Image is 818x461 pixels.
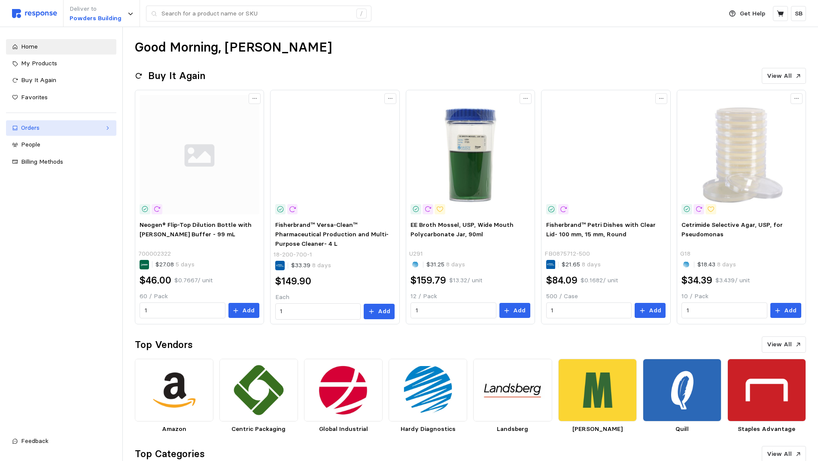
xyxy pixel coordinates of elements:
span: Fisherbrand™ Versa-Clean™ Pharmaceutical Production and Multi-Purpose Cleaner- 4 L [275,221,389,247]
span: 8 days [580,260,601,268]
span: 8 days [444,260,465,268]
p: $3.439 / unit [715,276,750,285]
span: Neogen® Flip-Top Dilution Bottle with [PERSON_NAME] Buffer - 99 mL [140,221,252,238]
img: b57ebca9-4645-4b82-9362-c975cc40820f.png [219,359,298,422]
input: Qty [416,303,491,318]
p: View All [767,340,792,349]
h2: $46.00 [140,274,171,287]
button: Add [228,303,259,318]
span: Fisherbrand™ Petri Dishes with Clear Lid- 100 mm, 15 mm, Round [546,221,656,238]
button: View All [762,68,806,84]
p: Quill [643,424,721,434]
a: Billing Methods [6,154,116,170]
a: People [6,137,116,153]
p: $31.25 [426,260,465,269]
p: 10 / Pack [681,292,801,301]
p: 700002322 [138,249,171,259]
h2: Buy It Again [148,69,205,82]
p: 12 / Pack [411,292,530,301]
input: Qty [145,303,220,318]
p: Get Help [740,9,765,18]
img: F196151~p.eps-250.jpg [546,95,666,214]
img: 7d13bdb8-9cc8-4315-963f-af194109c12d.png [473,359,552,422]
h2: Top Categories [135,447,205,461]
a: Buy It Again [6,73,116,88]
button: Add [635,303,666,318]
button: View All [762,336,806,353]
a: Orders [6,120,116,136]
input: Qty [280,304,356,319]
p: Add [649,306,661,315]
img: svg%3e [12,9,57,18]
p: Add [242,306,255,315]
span: Buy It Again [21,76,56,84]
p: SB [795,9,803,18]
span: 5 days [174,260,195,268]
p: View All [767,449,792,459]
p: Add [784,306,797,315]
a: Home [6,39,116,55]
p: $27.08 [155,260,195,269]
p: G18 [680,249,690,259]
p: Global Industrial [304,424,383,434]
span: 8 days [310,261,331,269]
p: Amazon [135,424,213,434]
h2: $159.79 [411,274,446,287]
p: $13.32 / unit [449,276,482,285]
span: Feedback [21,437,49,445]
img: svg%3e [140,95,259,214]
p: Landsberg [473,424,552,434]
input: Search for a product name or SKU [161,6,352,21]
a: Favorites [6,90,116,105]
img: 63258c51-adb8-4b2a-9b0d-7eba9747dc41.png [727,359,806,422]
p: $33.39 [291,261,331,270]
img: g18_1.jpg [681,95,801,214]
button: Add [364,304,395,319]
span: My Products [21,59,57,67]
img: 28d3e18e-6544-46cd-9dd4-0f3bdfdd001e.png [558,359,637,422]
img: F130322~p.eps-250.jpg [275,95,395,214]
p: $0.1682 / unit [581,276,618,285]
p: 18-200-700-1 [274,250,312,260]
p: Centric Packaging [219,424,298,434]
img: 4fb1f975-dd51-453c-b64f-21541b49956d.png [389,359,467,422]
h2: $34.39 [681,274,712,287]
p: FB0875712-500 [544,249,590,259]
span: EE Broth Mossel, USP, Wide Mouth Polycarbonate Jar, 90ml [411,221,514,238]
h2: $149.90 [275,275,311,288]
img: 771c76c0-1592-4d67-9e09-d6ea890d945b.png [304,359,383,422]
p: U291 [409,249,423,259]
button: Feedback [6,434,116,449]
p: Staples Advantage [727,424,806,434]
p: 500 / Case [546,292,666,301]
span: Billing Methods [21,158,63,165]
p: $21.65 [562,260,601,269]
div: / [356,9,367,19]
p: [PERSON_NAME] [558,424,637,434]
span: Favorites [21,93,48,101]
button: SB [791,6,806,21]
span: 8 days [715,260,736,268]
p: $18.43 [697,260,736,269]
p: View All [767,71,792,81]
p: Add [378,307,390,316]
button: Add [770,303,801,318]
input: Qty [551,303,626,318]
h2: Top Vendors [135,338,193,351]
p: 60 / Pack [140,292,259,301]
p: Hardy Diagnostics [389,424,467,434]
p: Each [275,293,395,302]
span: People [21,140,40,148]
h1: Good Morning, [PERSON_NAME] [135,39,332,56]
p: $0.7667 / unit [174,276,213,285]
p: Deliver to [70,4,122,14]
span: Cetrimide Selective Agar, USP, for Pseudomonas [681,221,783,238]
img: u291_1.jpg [411,95,530,214]
button: Add [499,303,530,318]
img: bfee157a-10f7-4112-a573-b61f8e2e3b38.png [643,359,721,422]
input: Qty [687,303,762,318]
p: Add [513,306,526,315]
a: My Products [6,56,116,71]
div: Orders [21,123,101,133]
h2: $84.09 [546,274,578,287]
